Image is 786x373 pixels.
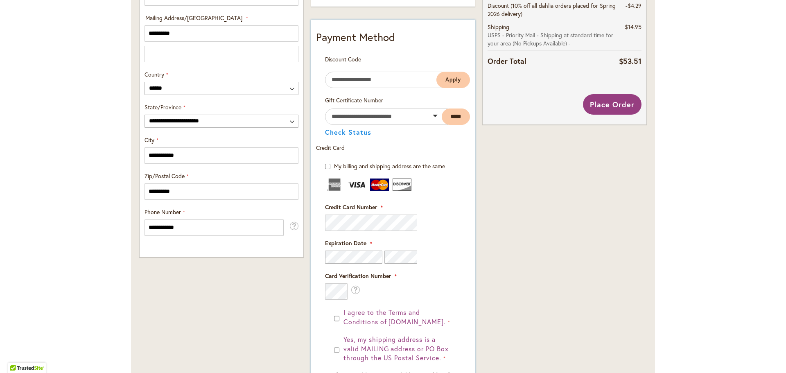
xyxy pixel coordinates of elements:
span: USPS - Priority Mail - Shipping at standard time for your area (No Pickups Available) - [488,31,619,47]
iframe: Launch Accessibility Center [6,344,29,367]
span: $14.95 [625,23,641,31]
span: Discount (10% off all dahlia orders placed for Spring 2026 delivery) [488,2,616,18]
span: Gift Certificate Number [325,96,383,104]
strong: Order Total [488,55,526,67]
button: Check Status [325,129,371,136]
span: City [145,136,154,144]
span: I agree to the Terms and Conditions of [DOMAIN_NAME]. [343,308,446,326]
img: MasterCard [370,179,389,191]
span: -$4.29 [626,2,641,9]
span: $53.51 [619,56,641,66]
span: Apply [445,76,461,83]
span: Credit Card Number [325,203,377,211]
span: Credit Card [316,144,345,151]
span: My billing and shipping address are the same [334,162,445,170]
span: Phone Number [145,208,181,216]
img: Discover [393,179,411,191]
span: Shipping [488,23,509,31]
span: Expiration Date [325,239,366,247]
button: Place Order [583,94,641,115]
img: American Express [325,179,344,191]
span: State/Province [145,103,181,111]
button: Apply [436,72,470,88]
div: Payment Method [316,29,470,49]
span: Place Order [590,99,635,109]
img: Visa [348,179,366,191]
span: Zip/Postal Code [145,172,185,180]
span: Discount Code [325,55,361,63]
span: Country [145,70,164,78]
span: Mailing Address/[GEOGRAPHIC_DATA] [145,14,242,22]
span: Card Verification Number [325,272,391,280]
span: Yes, my shipping address is a valid MAILING address or PO Box through the US Postal Service. [343,335,449,362]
